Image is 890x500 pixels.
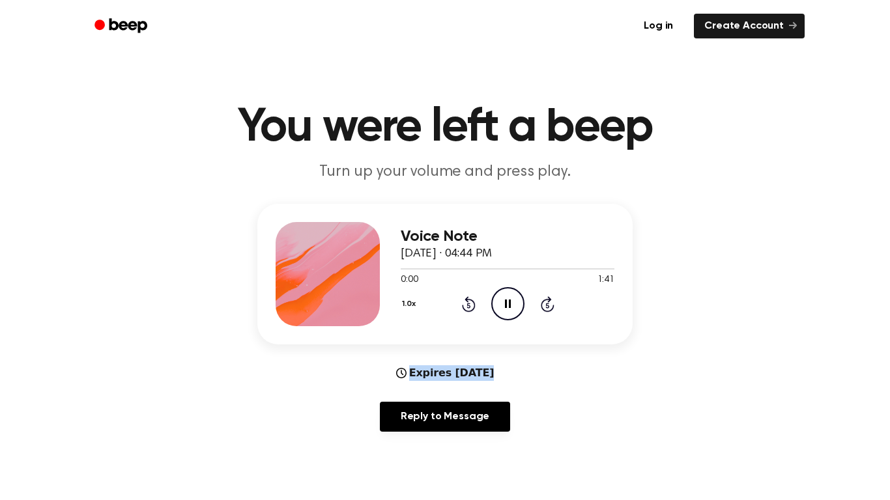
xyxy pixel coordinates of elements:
[401,248,492,260] span: [DATE] · 04:44 PM
[694,14,805,38] a: Create Account
[85,14,159,39] a: Beep
[111,104,779,151] h1: You were left a beep
[597,273,614,287] span: 1:41
[396,365,495,381] div: Expires [DATE]
[380,402,510,432] a: Reply to Message
[401,293,420,315] button: 1.0x
[631,11,686,41] a: Log in
[401,228,614,245] h3: Voice Note
[195,161,695,183] p: Turn up your volume and press play.
[401,273,418,287] span: 0:00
